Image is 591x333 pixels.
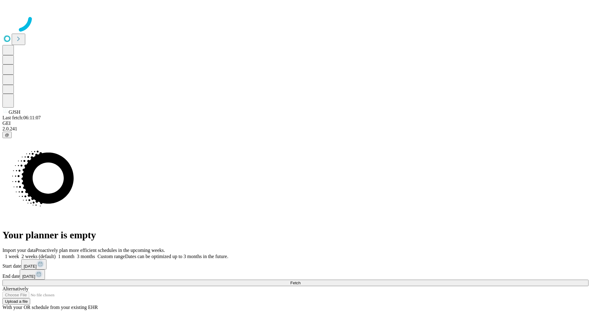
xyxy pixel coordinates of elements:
[22,274,35,279] span: [DATE]
[2,259,589,269] div: Start date
[2,121,589,126] div: GEI
[36,248,165,253] span: Proactively plan more efficient schedules in the upcoming weeks.
[2,286,28,291] span: Alternatively
[9,109,20,115] span: GJSH
[5,254,19,259] span: 1 week
[5,133,9,137] span: @
[2,298,30,305] button: Upload a file
[98,254,125,259] span: Custom range
[22,254,56,259] span: 2 weeks (default)
[2,269,589,280] div: End date
[125,254,228,259] span: Dates can be optimized up to 3 months in the future.
[77,254,95,259] span: 3 months
[21,259,46,269] button: [DATE]
[2,126,589,132] div: 2.0.241
[2,229,589,241] h1: Your planner is empty
[2,132,12,138] button: @
[2,280,589,286] button: Fetch
[58,254,74,259] span: 1 month
[24,264,37,269] span: [DATE]
[20,269,45,280] button: [DATE]
[2,115,41,120] span: Last fetch: 06:11:07
[2,305,98,310] span: With your OR schedule from your existing EHR
[290,281,300,285] span: Fetch
[2,248,36,253] span: Import your data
